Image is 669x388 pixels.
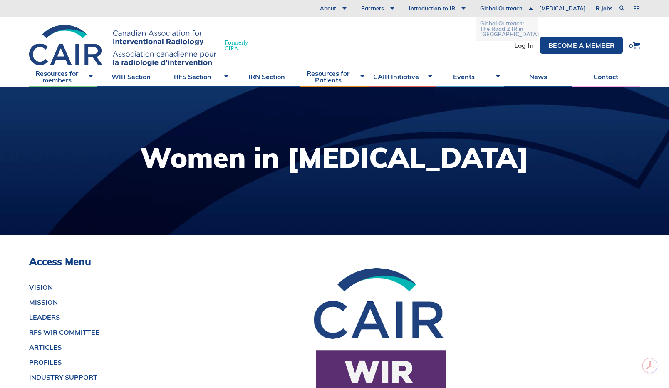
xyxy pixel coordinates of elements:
[629,42,640,49] a: 0
[29,256,235,268] h3: Access Menu
[97,66,165,87] a: WIR Section
[514,42,534,49] a: Log In
[480,19,534,39] a: Global Outreach: The Road 2 IR in [GEOGRAPHIC_DATA]
[504,66,572,87] a: News
[140,144,529,172] h1: Women in [MEDICAL_DATA]
[29,299,235,306] a: MISSION
[572,66,640,87] a: Contact
[633,6,640,11] a: fr
[165,66,233,87] a: RFS Section
[29,359,235,366] a: PROFILES
[225,40,248,51] span: Formerly CIRA
[29,25,216,66] img: CIRA
[29,66,97,87] a: Resources for members
[29,314,235,321] a: LEADERS
[369,66,436,87] a: CAIR Initiative
[29,344,235,351] a: ARTICLES
[29,25,256,66] a: FormerlyCIRA
[540,37,623,54] a: Become a member
[233,66,300,87] a: IRN Section
[300,66,368,87] a: Resources for Patients
[436,66,504,87] a: Events
[29,284,235,291] a: VISION
[29,374,235,381] a: INDUSTRY SUPPORT
[29,329,235,336] a: RFS WIR COMMITTEE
